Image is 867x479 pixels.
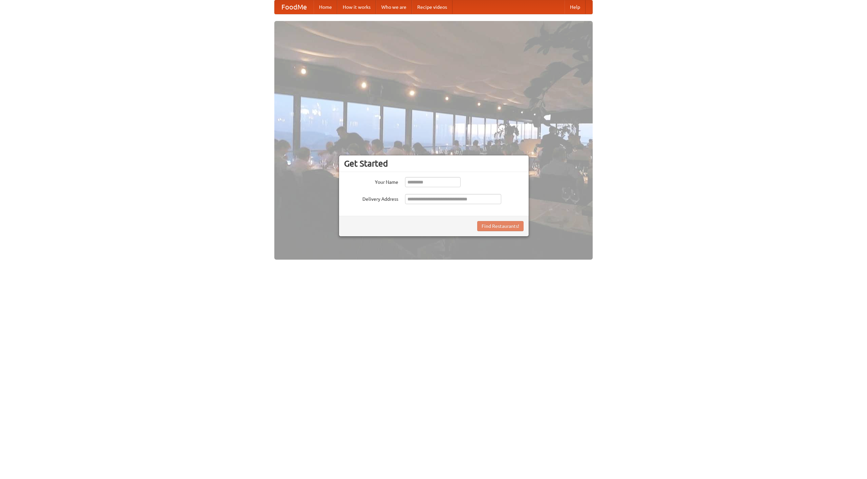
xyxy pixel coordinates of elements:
button: Find Restaurants! [477,221,524,231]
a: Home [314,0,337,14]
label: Your Name [344,177,398,186]
a: FoodMe [275,0,314,14]
a: How it works [337,0,376,14]
label: Delivery Address [344,194,398,202]
h3: Get Started [344,158,524,169]
a: Who we are [376,0,412,14]
a: Help [565,0,586,14]
a: Recipe videos [412,0,452,14]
